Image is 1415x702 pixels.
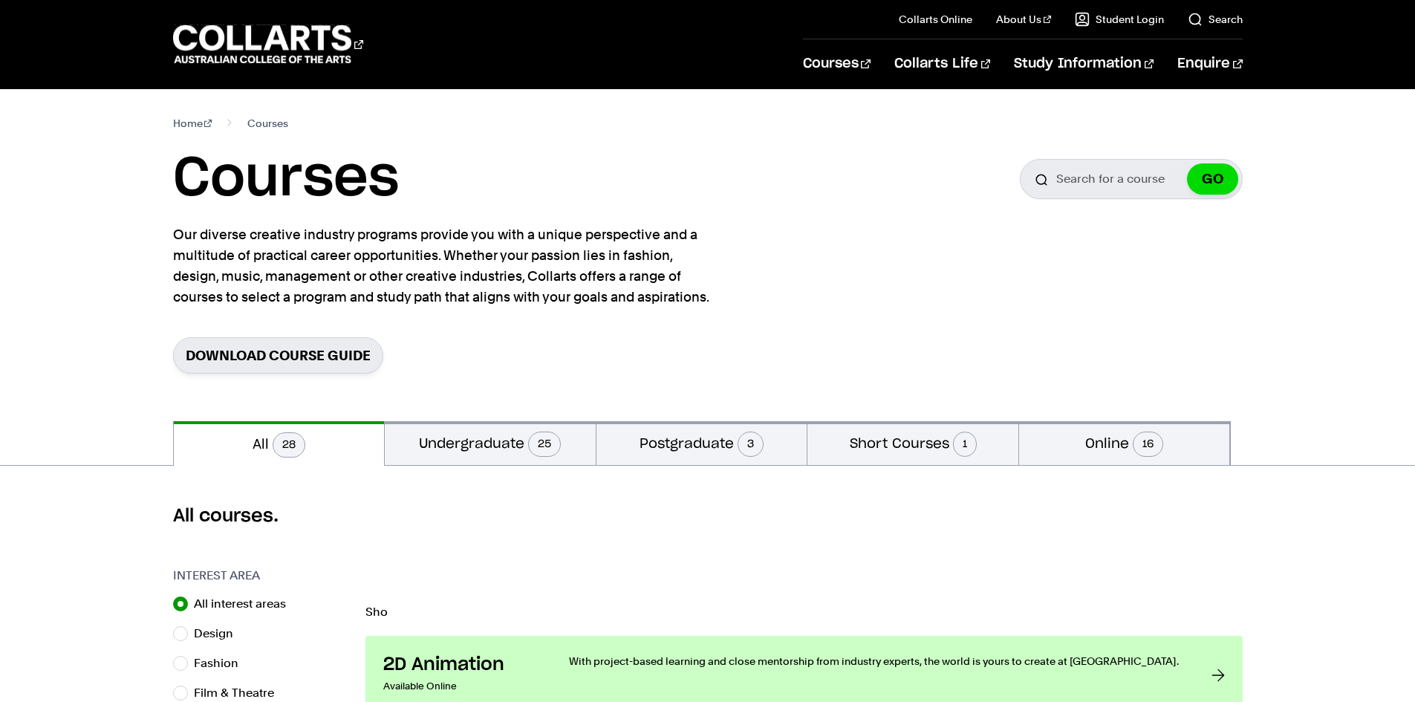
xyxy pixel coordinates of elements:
[173,567,351,585] h3: Interest Area
[194,623,245,644] label: Design
[1133,432,1163,457] span: 16
[173,504,1243,528] h2: All courses.
[173,113,212,134] a: Home
[174,421,385,466] button: All28
[569,654,1182,669] p: With project-based learning and close mentorship from industry experts, the world is yours to cre...
[803,39,871,88] a: Courses
[1177,39,1242,88] a: Enquire
[894,39,990,88] a: Collarts Life
[273,432,305,458] span: 28
[1075,12,1164,27] a: Student Login
[1014,39,1154,88] a: Study Information
[528,432,561,457] span: 25
[1187,163,1238,195] button: GO
[738,432,764,457] span: 3
[807,421,1018,465] button: Short Courses1
[173,23,363,65] div: Go to homepage
[1019,421,1230,465] button: Online16
[383,654,539,676] h3: 2D Animation
[247,113,288,134] span: Courses
[173,146,399,212] h1: Courses
[996,12,1051,27] a: About Us
[383,676,539,697] p: Available Online
[1020,159,1243,199] input: Search for a course
[596,421,807,465] button: Postgraduate3
[365,606,1243,618] p: Sho
[194,653,250,674] label: Fashion
[173,337,383,374] a: Download Course Guide
[1188,12,1243,27] a: Search
[194,594,298,614] label: All interest areas
[385,421,596,465] button: Undergraduate25
[173,224,715,308] p: Our diverse creative industry programs provide you with a unique perspective and a multitude of p...
[899,12,972,27] a: Collarts Online
[953,432,977,457] span: 1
